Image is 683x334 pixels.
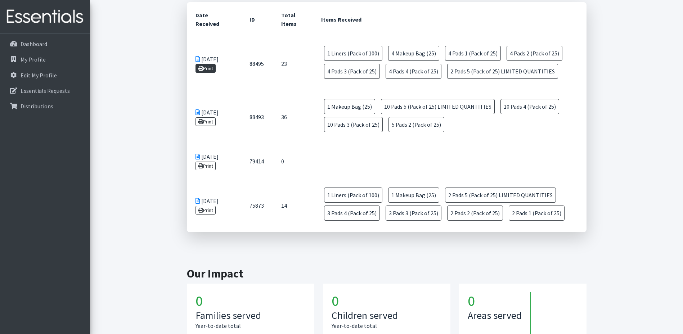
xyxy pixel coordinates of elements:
[324,99,375,114] span: 1 Makeup Bag (25)
[3,37,87,51] a: Dashboard
[3,68,87,82] a: Edit My Profile
[273,179,313,232] td: 14
[241,144,273,179] td: 79414
[196,206,216,215] a: Print
[445,188,556,203] span: 2 Pads 5 (Pack of 25) LIMITED QUANTITIES
[324,64,380,79] span: 4 Pads 3 (Pack of 25)
[21,56,46,63] p: My Profile
[21,87,70,94] p: Essentials Requests
[187,2,241,37] th: Date Received
[313,2,586,37] th: Items Received
[3,5,87,29] img: HumanEssentials
[241,2,273,37] th: ID
[187,144,241,179] td: [DATE]
[196,64,216,73] a: Print
[388,188,439,203] span: 1 Makeup Bag (25)
[468,292,530,310] h1: 0
[21,103,53,110] p: Distributions
[332,310,442,322] h3: Children served
[273,2,313,37] th: Total Items
[21,40,47,48] p: Dashboard
[386,64,441,79] span: 4 Pads 4 (Pack of 25)
[187,90,241,144] td: [DATE]
[3,99,87,113] a: Distributions
[447,206,503,221] span: 2 Pads 2 (Pack of 25)
[324,46,382,61] span: 1 Liners (Pack of 100)
[273,144,313,179] td: 0
[388,117,444,132] span: 5 Pads 2 (Pack of 25)
[196,321,306,330] p: Year-to-date total
[381,99,495,114] span: 10 Pads 5 (Pack of 25) LIMITED QUANTITIES
[324,117,383,132] span: 10 Pads 3 (Pack of 25)
[241,90,273,144] td: 88493
[187,37,241,91] td: [DATE]
[3,83,87,98] a: Essentials Requests
[241,179,273,232] td: 75873
[332,292,442,310] h1: 0
[273,90,313,144] td: 36
[445,46,501,61] span: 4 Pads 1 (Pack of 25)
[388,46,439,61] span: 4 Makeup Bag (25)
[332,321,442,330] p: Year-to-date total
[187,267,587,280] h2: Our Impact
[386,206,441,221] span: 3 Pads 3 (Pack of 25)
[196,292,306,310] h1: 0
[447,64,558,79] span: 2 Pads 5 (Pack of 25) LIMITED QUANTITIES
[3,52,87,67] a: My Profile
[196,117,216,126] a: Print
[468,310,522,322] h3: Areas served
[196,162,216,170] a: Print
[273,37,313,91] td: 23
[196,310,306,322] h3: Families served
[500,99,559,114] span: 10 Pads 4 (Pack of 25)
[187,179,241,232] td: [DATE]
[507,46,562,61] span: 4 Pads 2 (Pack of 25)
[324,188,382,203] span: 1 Liners (Pack of 100)
[241,37,273,91] td: 88495
[324,206,380,221] span: 3 Pads 4 (Pack of 25)
[21,72,57,79] p: Edit My Profile
[509,206,565,221] span: 2 Pads 1 (Pack of 25)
